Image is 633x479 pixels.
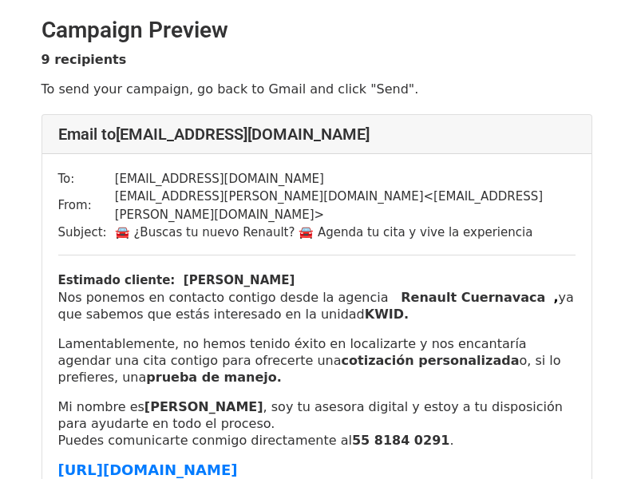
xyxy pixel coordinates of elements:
[58,273,295,287] b: Estimado cliente: [PERSON_NAME]
[342,353,520,368] b: cotización personalizada
[115,170,576,188] td: [EMAIL_ADDRESS][DOMAIN_NAME]
[58,188,115,224] td: From:
[58,335,576,386] p: Lamentablemente, no hemos tenido éxito en localizarte y nos encantaría agendar una cita contigo p...
[58,398,576,449] p: Mi nombre es , soy tu asesora digital y estoy a tu disposición para ayudarte en todo el proceso. ...
[553,290,558,305] b: ,
[58,289,576,323] p: Nos ponemos en contacto contigo desde la agencia ya que sabemos que estás interesado en la unidad
[146,370,282,385] b: prueba de manejo.
[58,461,238,478] font: [URL][DOMAIN_NAME]
[401,290,545,305] b: Renault Cuernavaca
[352,433,449,448] strong: 55 8184 0291
[58,170,115,188] td: To:
[42,17,592,44] h2: Campaign Preview
[115,224,576,242] td: 🚘 ¿Buscas tu nuevo Renault? 🚘 Agenda tu cita y vive la experiencia
[144,399,263,414] strong: [PERSON_NAME]
[115,188,576,224] td: [EMAIL_ADDRESS][PERSON_NAME][DOMAIN_NAME] < [EMAIL_ADDRESS][PERSON_NAME][DOMAIN_NAME] >
[58,463,238,478] a: [URL][DOMAIN_NAME]
[42,81,592,97] p: To send your campaign, go back to Gmail and click "Send".
[58,125,576,144] h4: Email to [EMAIL_ADDRESS][DOMAIN_NAME]
[365,307,409,322] b: KWID.
[58,224,115,242] td: Subject:
[42,52,127,67] strong: 9 recipients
